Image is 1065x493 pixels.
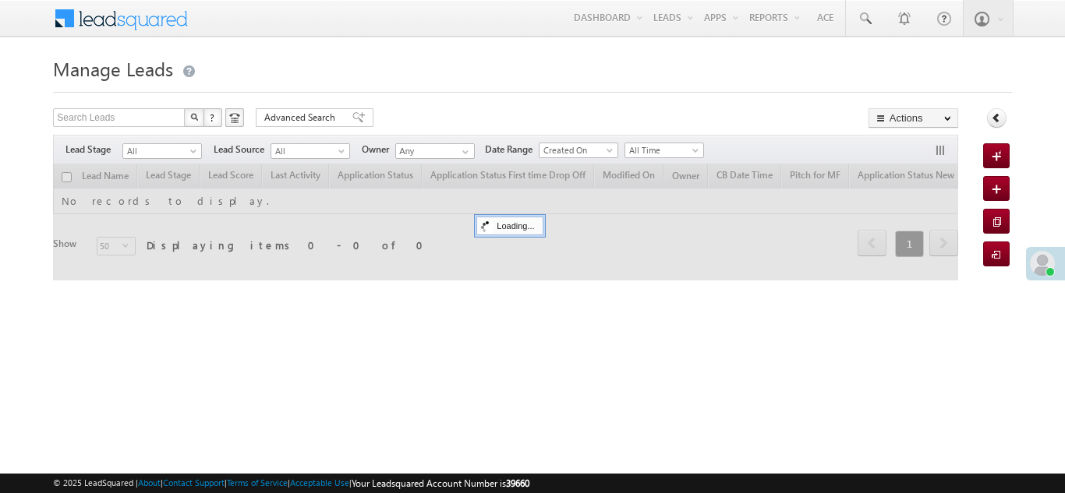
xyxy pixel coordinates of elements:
[540,143,614,157] span: Created On
[624,143,704,158] a: All Time
[869,108,958,128] button: Actions
[203,108,222,127] button: ?
[138,477,161,488] a: About
[395,143,475,159] input: Type to Search
[476,217,543,235] div: Loading...
[454,144,473,160] a: Show All Items
[264,111,340,125] span: Advanced Search
[625,143,699,157] span: All Time
[214,143,271,157] span: Lead Source
[362,143,395,157] span: Owner
[506,477,529,489] span: 39660
[65,143,122,157] span: Lead Stage
[210,111,217,124] span: ?
[53,56,173,81] span: Manage Leads
[53,476,529,491] span: © 2025 LeadSquared | | | | |
[539,143,618,158] a: Created On
[485,143,539,157] span: Date Range
[290,477,349,488] a: Acceptable Use
[271,144,345,158] span: All
[227,477,288,488] a: Terms of Service
[271,143,350,159] a: All
[122,143,202,159] a: All
[163,477,225,488] a: Contact Support
[190,113,198,121] img: Search
[352,477,529,489] span: Your Leadsquared Account Number is
[123,144,197,158] span: All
